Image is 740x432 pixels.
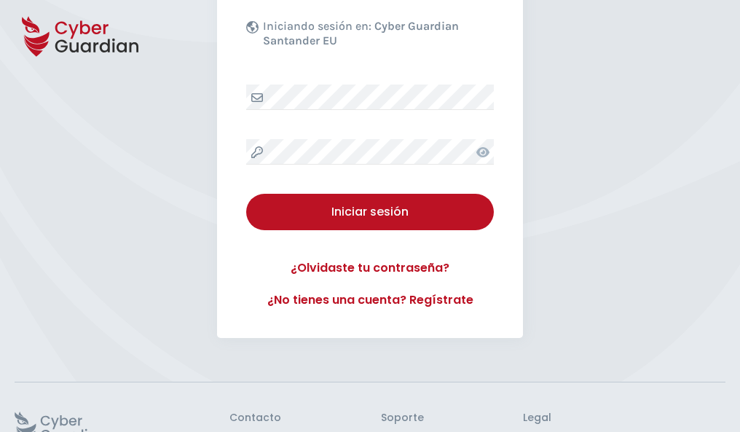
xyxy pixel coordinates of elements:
div: Iniciar sesión [257,203,483,221]
button: Iniciar sesión [246,194,494,230]
h3: Contacto [229,412,281,425]
h3: Legal [523,412,725,425]
a: ¿No tienes una cuenta? Regístrate [246,291,494,309]
a: ¿Olvidaste tu contraseña? [246,259,494,277]
h3: Soporte [381,412,424,425]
